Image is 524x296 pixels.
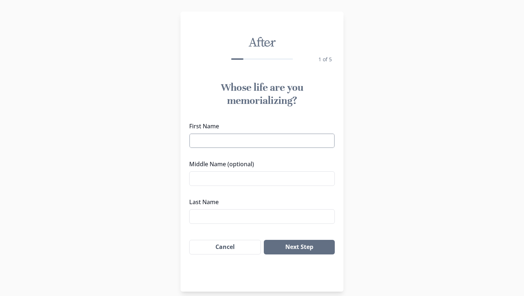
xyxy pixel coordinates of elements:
[189,240,261,254] button: Cancel
[189,122,330,131] label: First Name
[189,198,330,206] label: Last Name
[189,160,330,168] label: Middle Name (optional)
[318,56,332,63] span: 1 of 5
[264,240,335,254] button: Next Step
[189,81,335,107] h1: Whose life are you memorializing?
